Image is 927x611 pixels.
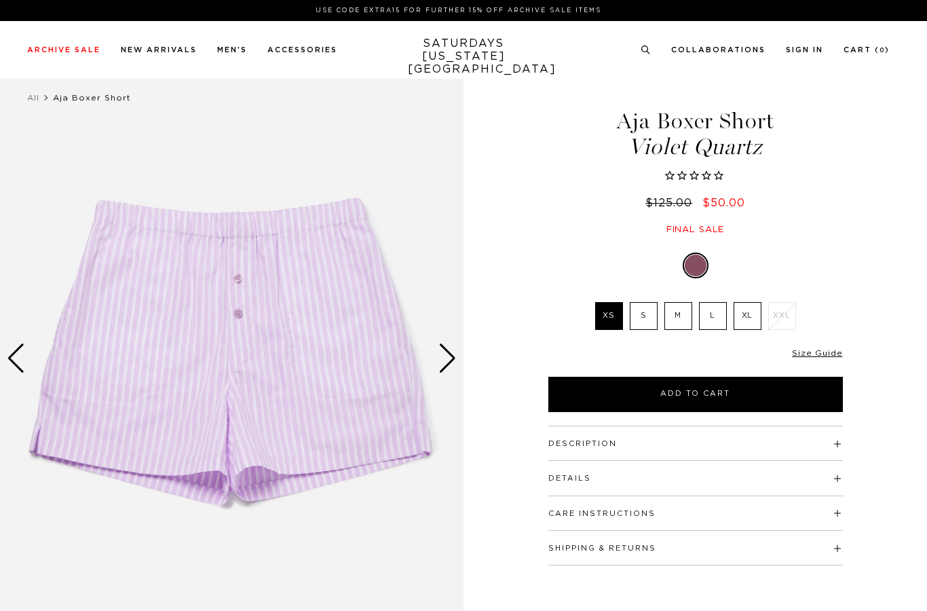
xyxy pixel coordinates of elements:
[699,302,727,330] label: L
[548,544,656,552] button: Shipping & Returns
[844,46,890,54] a: Cart (0)
[548,510,656,517] button: Care Instructions
[546,110,845,158] h1: Aja Boxer Short
[548,440,617,447] button: Description
[438,344,457,373] div: Next slide
[879,48,885,54] small: 0
[630,302,658,330] label: S
[664,302,692,330] label: M
[671,46,765,54] a: Collaborations
[267,46,337,54] a: Accessories
[121,46,197,54] a: New Arrivals
[734,302,761,330] label: XL
[548,475,591,482] button: Details
[595,302,623,330] label: XS
[27,46,100,54] a: Archive Sale
[685,255,706,276] label: Violet Quartz
[645,198,698,208] del: $125.00
[7,344,25,373] div: Previous slide
[702,198,745,208] span: $50.00
[33,5,884,16] p: Use Code EXTRA15 for Further 15% Off Archive Sale Items
[546,224,845,236] div: Final sale
[546,169,845,184] span: Rated 0.0 out of 5 stars 0 reviews
[27,94,39,102] a: All
[53,94,131,102] span: Aja Boxer Short
[546,136,845,158] span: Violet Quartz
[217,46,247,54] a: Men's
[548,377,843,412] button: Add to Cart
[408,37,520,76] a: SATURDAYS[US_STATE][GEOGRAPHIC_DATA]
[792,349,842,357] a: Size Guide
[786,46,823,54] a: Sign In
